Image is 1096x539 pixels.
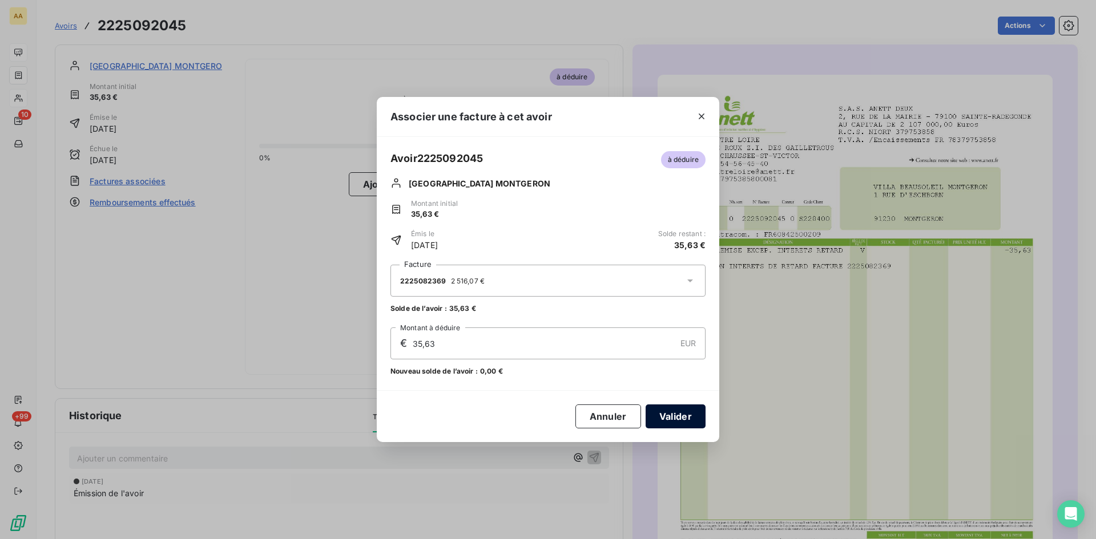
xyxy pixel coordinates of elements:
[390,303,447,314] span: Solde de l’avoir :
[449,303,476,314] span: 35,63 €
[451,277,485,285] span: 2 516,07 €
[646,404,706,428] button: Valider
[400,277,446,285] span: 2225082369
[575,404,641,428] button: Annuler
[411,198,458,209] span: Montant initial
[411,239,438,251] span: [DATE]
[411,229,438,239] span: Émis le
[480,366,503,376] span: 0,00 €
[390,109,552,124] span: Associer une facture à cet avoir
[409,177,550,189] span: [GEOGRAPHIC_DATA] MONTGERON
[661,151,706,168] span: à déduire
[674,239,706,251] span: 35,63 €
[1057,500,1085,528] div: Open Intercom Messenger
[390,366,478,376] span: Nouveau solde de l’avoir :
[411,209,458,220] span: 35,63 €
[390,151,483,166] span: Avoir 2225092045
[658,229,706,239] span: Solde restant :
